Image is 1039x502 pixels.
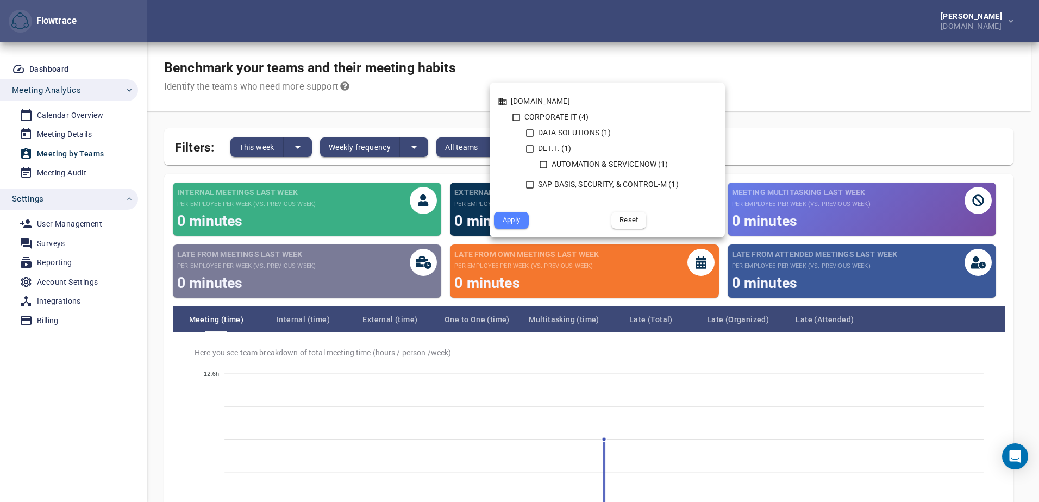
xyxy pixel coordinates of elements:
div: DATA SOLUTIONS (1) [536,127,681,139]
div: [DOMAIN_NAME] [509,96,708,107]
span: Apply [502,214,521,227]
button: Apply [494,212,529,229]
button: Reset [611,212,646,229]
div: Open Intercom Messenger [1002,443,1028,469]
span: Reset [619,214,639,227]
div: DE I.T. (1) [536,143,681,154]
div: AUTOMATION & SERVICENOW (1) [549,159,668,170]
div: SAP BASIS, SECURITY, & CONTROL-M (1) [536,179,681,190]
div: CORPORATE IT (4) [522,111,694,123]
